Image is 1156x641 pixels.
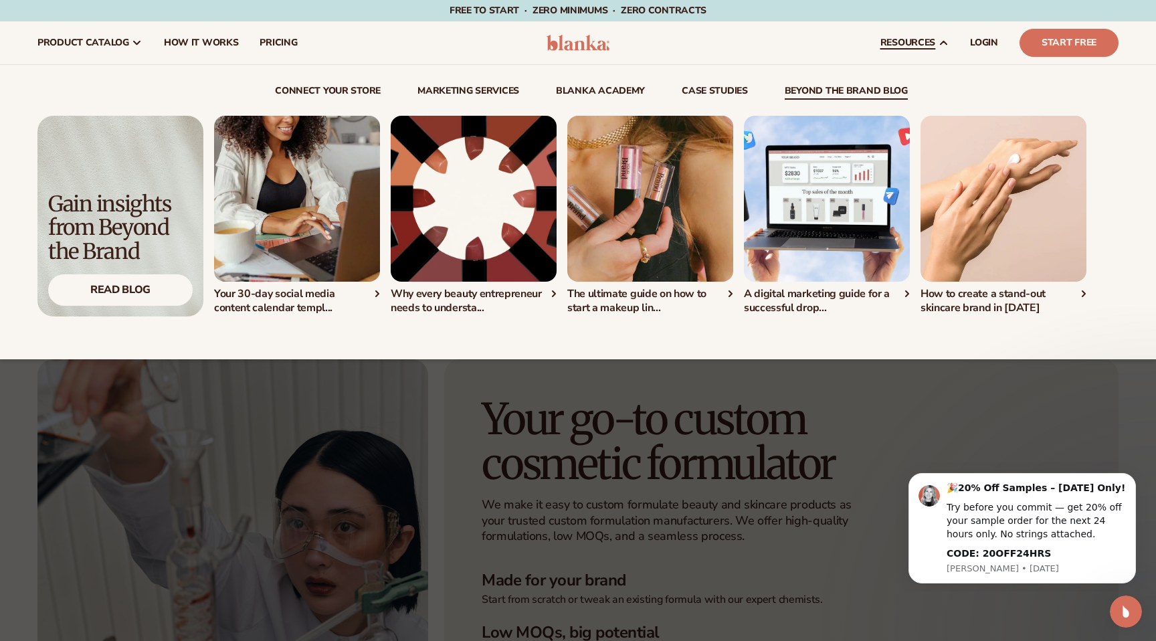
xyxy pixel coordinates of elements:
a: Hands with cream on the left hand. How to create a stand-out skincare brand in [DATE] [921,116,1086,315]
div: 2 / 5 [391,116,557,315]
span: resources [880,37,935,48]
a: product catalog [27,21,153,64]
a: Start Free [1020,29,1119,57]
a: How It Works [153,21,250,64]
div: Read Blog [48,274,193,306]
a: connect your store [275,86,381,100]
a: beyond the brand blog [785,86,908,100]
a: LOGIN [959,21,1009,64]
span: How It Works [164,37,239,48]
span: pricing [260,37,297,48]
a: Light background with shadow. Gain insights from Beyond the Brand Read Blog [37,116,203,316]
a: Blanka Academy [556,86,645,100]
a: case studies [682,86,748,100]
a: Shopify Image 3 The ultimate guide on how to start a makeup lin... [567,116,733,315]
iframe: Intercom notifications message [888,461,1156,591]
div: A digital marketing guide for a successful drop... [744,287,910,315]
img: Lipstick packaging. [391,116,557,282]
div: 4 / 5 [744,116,910,315]
img: Shopify Image 4 [744,116,910,282]
iframe: Intercom live chat [1110,596,1142,628]
span: product catalog [37,37,129,48]
span: Free to start · ZERO minimums · ZERO contracts [450,4,706,17]
img: Shopify Image 3 [567,116,733,282]
a: Lipstick packaging. Why every beauty entrepreneur needs to understa... [391,116,557,315]
img: logo [547,35,610,51]
div: Your 30-day social media content calendar templ... [214,287,380,315]
img: Light background with shadow. [37,116,203,316]
img: Shopify Image 2 [214,116,380,282]
a: pricing [249,21,308,64]
a: Shopify Image 2 Your 30-day social media content calendar templ... [214,116,380,315]
div: The ultimate guide on how to start a makeup lin... [567,287,733,315]
div: Why every beauty entrepreneur needs to understa... [391,287,557,315]
a: Shopify Image 4 A digital marketing guide for a successful drop... [744,116,910,315]
div: Gain insights from Beyond the Brand [48,193,193,264]
a: Marketing services [417,86,519,100]
img: Hands with cream on the left hand. [921,116,1086,282]
div: 1 / 5 [214,116,380,315]
div: 5 / 5 [921,116,1086,315]
a: resources [870,21,959,64]
div: How to create a stand-out skincare brand in [DATE] [921,287,1086,315]
span: LOGIN [970,37,998,48]
div: 3 / 5 [567,116,733,315]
